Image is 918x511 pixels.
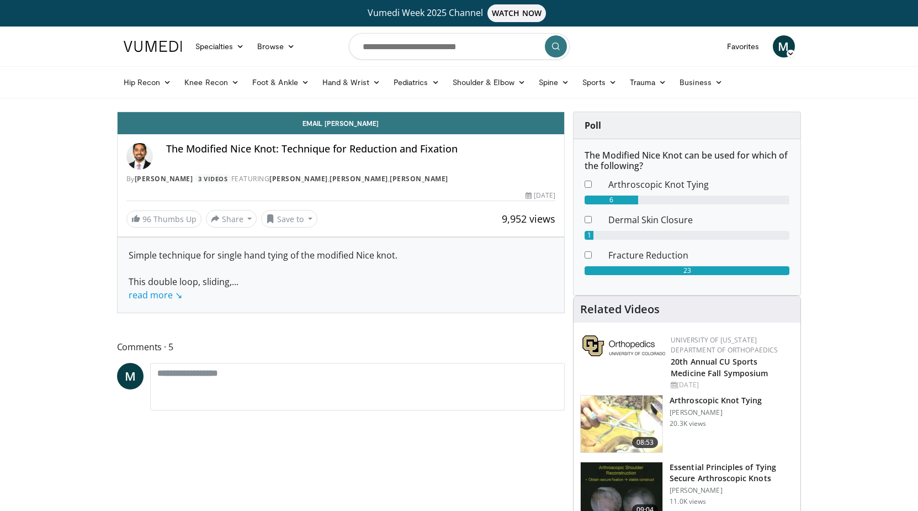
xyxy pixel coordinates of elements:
[580,395,794,454] a: 08:53 Arthroscopic Knot Tying [PERSON_NAME] 20.3K views
[117,340,565,354] span: Comments 5
[671,356,768,378] a: 20th Annual CU Sports Medicine Fall Symposium
[673,71,729,93] a: Business
[585,119,601,131] strong: Poll
[178,71,246,93] a: Knee Recon
[195,174,231,183] a: 3 Videos
[526,191,555,201] div: [DATE]
[585,196,638,204] div: 6
[269,174,328,183] a: [PERSON_NAME]
[117,363,144,389] a: M
[632,437,659,448] span: 08:53
[670,486,794,495] p: [PERSON_NAME]
[600,178,798,191] dd: Arthroscopic Knot Tying
[316,71,387,93] a: Hand & Wrist
[124,41,182,52] img: VuMedi Logo
[135,174,193,183] a: [PERSON_NAME]
[585,266,789,275] div: 23
[118,112,565,134] a: Email [PERSON_NAME]
[585,231,593,240] div: 1
[261,210,317,228] button: Save to
[117,71,178,93] a: Hip Recon
[246,71,316,93] a: Foot & Ankle
[390,174,448,183] a: [PERSON_NAME]
[773,35,795,57] a: M
[580,303,660,316] h4: Related Videos
[446,71,532,93] a: Shoulder & Elbow
[670,408,762,417] p: [PERSON_NAME]
[129,289,182,301] a: read more ↘
[502,212,555,225] span: 9,952 views
[582,335,665,356] img: 355603a8-37da-49b6-856f-e00d7e9307d3.png.150x105_q85_autocrop_double_scale_upscale_version-0.2.png
[532,71,576,93] a: Spine
[126,210,201,228] a: 96 Thumbs Up
[671,380,792,390] div: [DATE]
[720,35,766,57] a: Favorites
[251,35,301,57] a: Browse
[585,150,789,171] h6: The Modified Nice Knot can be used for which of the following?
[576,71,623,93] a: Sports
[581,396,662,453] img: 286858_0000_1.png.150x105_q85_crop-smart_upscale.jpg
[670,395,762,406] h3: Arthroscopic Knot Tying
[670,462,794,484] h3: Essential Principles of Tying Secure Arthroscopic Knots
[166,143,556,155] h4: The Modified Nice Knot: Technique for Reduction and Fixation
[330,174,388,183] a: [PERSON_NAME]
[206,210,257,228] button: Share
[671,335,778,355] a: University of [US_STATE] Department of Orthopaedics
[670,419,706,428] p: 20.3K views
[129,249,554,302] div: Simple technique for single hand tying of the modified Nice knot. This double loop, sliding,
[125,4,793,22] a: Vumedi Week 2025 ChannelWATCH NOW
[387,71,446,93] a: Pediatrics
[349,33,570,60] input: Search topics, interventions
[670,497,706,506] p: 11.0K views
[487,4,546,22] span: WATCH NOW
[142,214,151,224] span: 96
[600,249,798,262] dd: Fracture Reduction
[126,174,556,184] div: By FEATURING , ,
[189,35,251,57] a: Specialties
[623,71,673,93] a: Trauma
[126,143,153,170] img: Avatar
[600,213,798,226] dd: Dermal Skin Closure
